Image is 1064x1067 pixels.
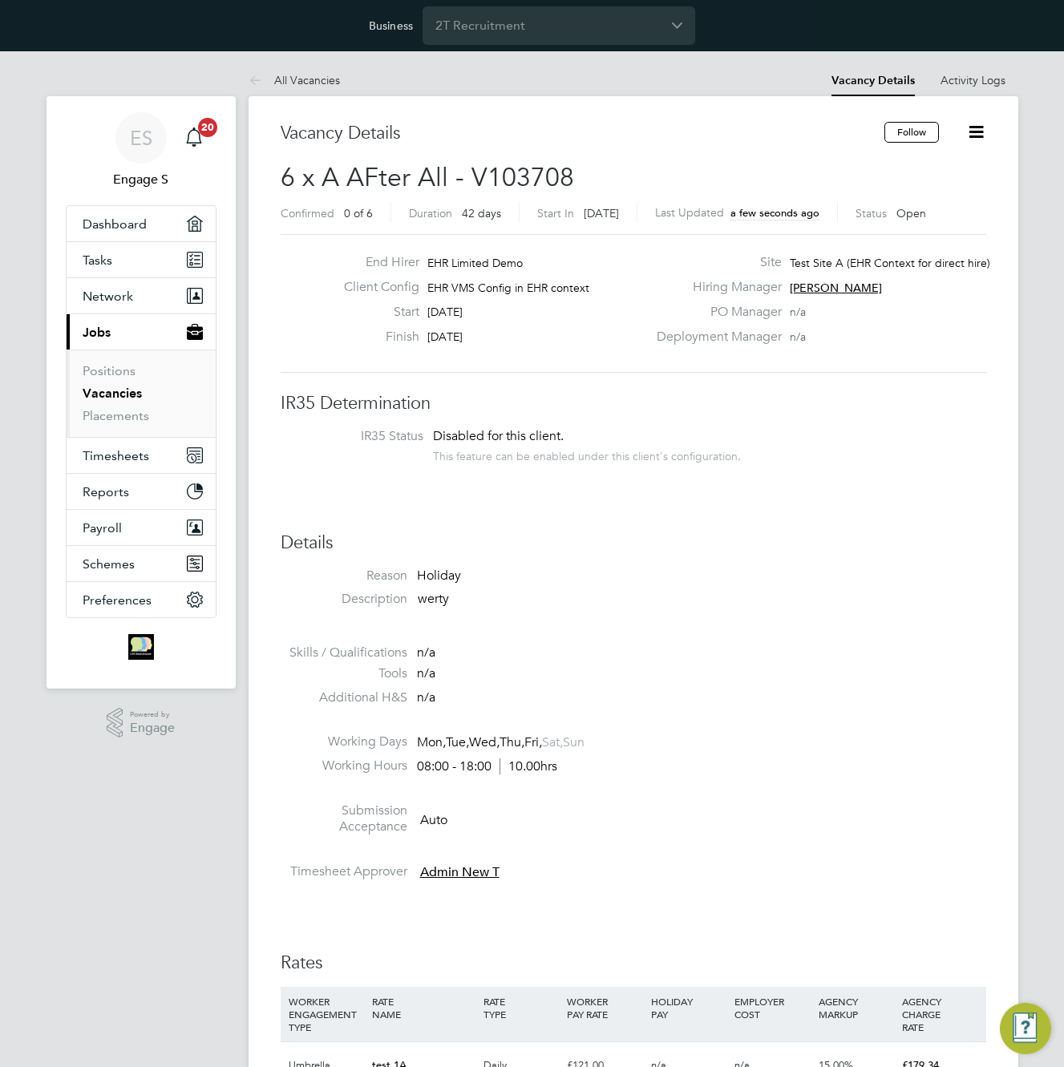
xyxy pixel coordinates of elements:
span: n/a [417,645,435,661]
label: Deployment Manager [647,329,782,346]
span: a few seconds ago [730,206,819,220]
label: Confirmed [281,206,334,220]
div: HOLIDAY PAY [647,987,730,1029]
a: Tasks [67,242,216,277]
div: RATE NAME [368,987,479,1029]
label: Working Days [281,734,407,750]
label: PO Manager [647,304,782,321]
div: EMPLOYER COST [730,987,814,1029]
div: This feature can be enabled under this client's configuration. [433,445,741,463]
button: Preferences [67,582,216,617]
span: Schemes [83,556,135,572]
label: Status [856,206,887,220]
label: IR35 Status [297,428,423,445]
span: 42 days [462,206,501,220]
h3: Rates [281,952,986,975]
a: Go to home page [66,634,216,660]
span: Tasks [83,253,112,268]
label: Submission Acceptance [281,802,407,836]
span: Timesheets [83,448,149,463]
span: 20 [198,118,217,137]
label: Skills / Qualifications [281,645,407,661]
img: 2trecruitment-logo-retina.png [128,634,154,660]
label: Hiring Manager [647,279,782,296]
button: Follow [884,122,939,143]
span: [PERSON_NAME] [790,281,882,295]
label: Client Config [331,279,419,296]
a: All Vacancies [249,73,340,87]
label: Start [331,304,419,321]
span: n/a [790,305,806,319]
button: Payroll [67,510,216,545]
h3: Details [281,531,986,555]
span: Payroll [83,520,122,536]
span: EHR VMS Config in EHR context [427,281,589,295]
div: 08:00 - 18:00 [417,758,557,775]
label: Start In [537,206,574,220]
h3: Vacancy Details [281,122,884,145]
div: AGENCY MARKUP [815,987,898,1029]
label: Description [281,591,407,608]
span: Thu, [500,734,524,750]
span: Test Site A (EHR Context for direct hire) [790,256,990,270]
a: Powered byEngage [107,708,175,738]
span: EHR Limited Demo [427,256,523,270]
a: ESEngage S [66,112,216,189]
span: Mon, [417,734,446,750]
a: Vacancy Details [831,74,915,87]
span: Wed, [469,734,500,750]
label: Site [647,254,782,271]
button: Jobs [67,314,216,350]
span: Open [896,206,926,220]
div: RATE TYPE [479,987,563,1029]
span: 0 of 6 [344,206,373,220]
button: Schemes [67,546,216,581]
span: n/a [417,665,435,681]
span: Auto [420,811,447,827]
span: Admin New T [420,864,500,880]
span: Engage S [66,170,216,189]
span: n/a [417,689,435,705]
div: Jobs [67,350,216,437]
div: WORKER PAY RATE [563,987,646,1029]
button: Timesheets [67,438,216,473]
a: Vacancies [83,386,142,401]
span: Fri, [524,734,542,750]
button: Engage Resource Center [1000,1003,1051,1054]
span: Jobs [83,325,111,340]
span: Engage [130,721,175,735]
div: WORKER ENGAGEMENT TYPE [285,987,368,1041]
label: Last Updated [655,205,724,220]
label: Additional H&S [281,689,407,706]
h3: IR35 Determination [281,392,986,415]
span: n/a [790,329,806,344]
p: werty [418,591,986,608]
span: Sun [563,734,585,750]
label: Duration [409,206,452,220]
label: Reason [281,568,407,584]
span: 6 x A AFter All - V103708 [281,162,574,193]
span: Powered by [130,708,175,721]
span: Holiday [417,568,461,584]
button: Network [67,278,216,313]
a: Placements [83,408,149,423]
span: Preferences [83,592,152,608]
span: [DATE] [584,206,619,220]
a: Positions [83,363,136,378]
label: Business [369,18,413,33]
span: [DATE] [427,305,463,319]
label: End Hirer [331,254,419,271]
a: 20 [178,112,210,164]
label: Timesheet Approver [281,863,407,880]
div: AGENCY CHARGE RATE [898,987,981,1041]
span: Reports [83,484,129,499]
label: Tools [281,665,407,682]
span: Dashboard [83,216,147,232]
span: Network [83,289,133,304]
label: Finish [331,329,419,346]
span: ES [130,127,152,148]
span: Tue, [446,734,469,750]
span: Sat, [542,734,563,750]
a: Activity Logs [941,73,1005,87]
span: 10.00hrs [500,758,557,774]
